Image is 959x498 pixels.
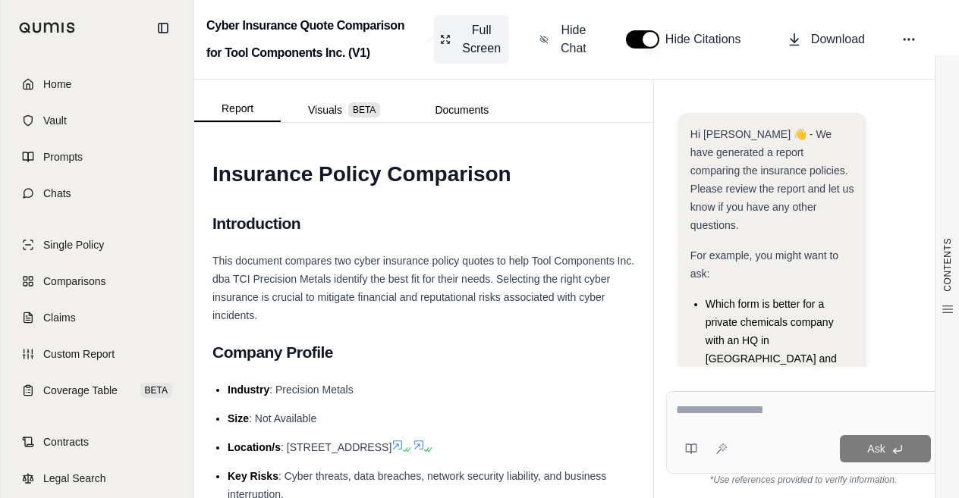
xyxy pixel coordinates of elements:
a: Custom Report [10,337,184,371]
span: For example, you might want to ask: [690,249,838,280]
span: Hide Citations [665,30,750,49]
button: Full Screen [434,15,509,64]
h1: Insurance Policy Comparison [212,153,635,196]
span: This document compares two cyber insurance policy quotes to help Tool Components Inc. dba TCI Pre... [212,255,634,321]
span: Industry [228,384,269,396]
h2: Cyber Insurance Quote Comparison for Tool Components Inc. (V1) [206,12,421,67]
span: Key Risks [228,470,278,482]
a: Contracts [10,425,184,459]
div: *Use references provided to verify information. [666,474,941,486]
img: Qumis Logo [19,22,76,33]
a: Home [10,67,184,101]
span: Location/s [228,441,281,453]
button: Visuals [281,98,407,122]
span: CONTENTS [942,238,954,292]
h2: Introduction [212,208,635,240]
span: : Not Available [249,412,316,424]
a: Vault [10,104,184,137]
button: Report [194,96,281,122]
a: Claims [10,301,184,334]
span: Contracts [43,434,89,449]
span: Home [43,77,71,92]
span: Which form is better for a private chemicals company with an HQ in [GEOGRAPHIC_DATA] and 5000 emp... [706,298,847,383]
button: Documents [407,98,516,122]
button: Download [781,24,871,55]
a: Prompts [10,140,184,174]
span: Comparisons [43,274,105,289]
span: Hi [PERSON_NAME] 👋 - We have generated a report comparing the insurance policies. Please review t... [690,128,854,231]
span: Single Policy [43,237,104,252]
span: Full Screen [460,21,503,58]
span: Download [811,30,865,49]
span: : [STREET_ADDRESS] [281,441,391,453]
button: Ask [840,435,931,462]
button: Collapse sidebar [151,16,175,40]
span: Coverage Table [43,383,118,398]
span: : Precision Metals [269,384,353,396]
button: Hide Chat [533,15,596,64]
a: Single Policy [10,228,184,262]
span: Legal Search [43,471,106,486]
span: BETA [140,383,172,398]
a: Coverage TableBETA [10,374,184,407]
span: Ask [867,443,885,455]
span: Claims [43,310,76,325]
span: Size [228,412,249,424]
span: Vault [43,113,67,128]
a: Comparisons [10,265,184,298]
a: Legal Search [10,462,184,495]
span: BETA [348,102,380,117]
span: Custom Report [43,346,115,362]
span: Hide Chat [558,21,590,58]
h2: Company Profile [212,337,635,368]
span: Prompts [43,149,83,164]
a: Chats [10,177,184,210]
span: Chats [43,186,71,201]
